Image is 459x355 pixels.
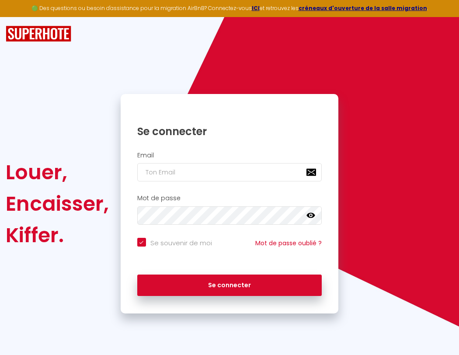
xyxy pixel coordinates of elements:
[6,157,109,188] div: Louer,
[6,26,71,42] img: SuperHote logo
[6,188,109,219] div: Encaisser,
[6,219,109,251] div: Kiffer.
[255,239,322,247] a: Mot de passe oublié ?
[252,4,260,12] a: ICI
[137,275,322,296] button: Se connecter
[137,163,322,181] input: Ton Email
[137,152,322,159] h2: Email
[137,195,322,202] h2: Mot de passe
[299,4,427,12] a: créneaux d'ouverture de la salle migration
[137,125,322,138] h1: Se connecter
